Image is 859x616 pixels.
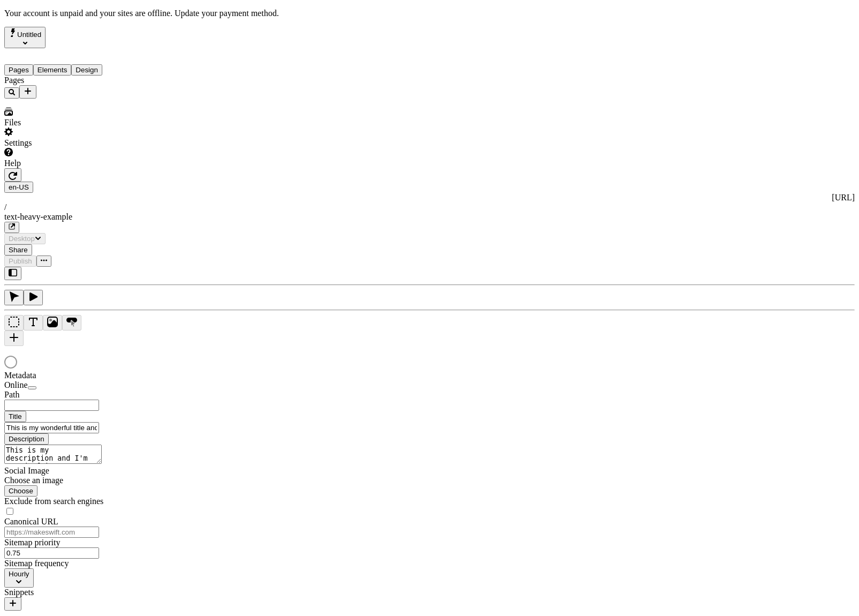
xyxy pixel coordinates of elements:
[175,9,279,18] span: Update your payment method.
[4,588,133,597] div: Snippets
[24,315,43,330] button: Text
[4,212,855,222] div: text-heavy-example
[4,433,49,445] button: Description
[4,568,34,588] button: Hourly
[4,202,855,212] div: /
[4,76,133,85] div: Pages
[4,64,33,76] button: Pages
[71,64,102,76] button: Design
[4,466,49,475] span: Social Image
[4,182,33,193] button: Open locale picker
[4,497,103,506] span: Exclude from search engines
[4,256,36,267] button: Publish
[9,487,33,495] span: Choose
[4,411,26,422] button: Title
[4,527,99,538] input: https://makeswift.com
[4,380,28,389] span: Online
[4,315,24,330] button: Box
[4,445,102,464] textarea: This is my description and I'm proud of it.
[43,315,62,330] button: Image
[4,538,60,547] span: Sitemap priority
[17,31,41,39] span: Untitled
[9,570,29,578] span: Hourly
[4,193,855,202] div: [URL]
[4,233,46,244] button: Desktop
[4,371,133,380] div: Metadata
[4,517,58,526] span: Canonical URL
[9,235,35,243] span: Desktop
[9,257,32,265] span: Publish
[4,138,133,148] div: Settings
[9,246,28,254] span: Share
[4,390,19,399] span: Path
[33,64,72,76] button: Elements
[4,27,46,48] button: Select site
[4,244,32,256] button: Share
[62,315,81,330] button: Button
[4,476,133,485] div: Choose an image
[4,9,855,18] p: Your account is unpaid and your sites are offline.
[4,559,69,568] span: Sitemap frequency
[4,118,133,127] div: Files
[4,159,133,168] div: Help
[4,485,37,497] button: Choose
[19,85,36,99] button: Add new
[9,183,29,191] span: en-US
